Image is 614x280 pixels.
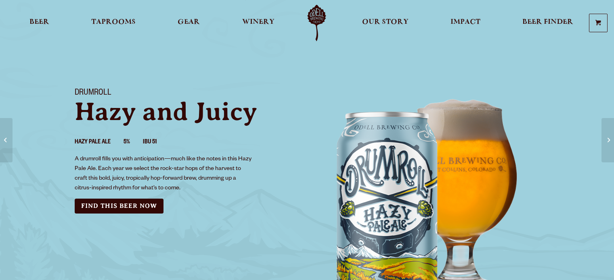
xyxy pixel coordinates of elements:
[242,19,275,25] span: Winery
[172,5,205,41] a: Gear
[75,199,163,214] a: Find this Beer Now
[522,19,573,25] span: Beer Finder
[75,88,298,99] h1: Drumroll
[178,19,200,25] span: Gear
[362,19,409,25] span: Our Story
[29,19,49,25] span: Beer
[237,5,280,41] a: Winery
[445,5,486,41] a: Impact
[75,99,298,124] p: Hazy and Juicy
[75,155,253,193] p: A drumroll fills you with anticipation—much like the notes in this Hazy Pale Ale. Each year we se...
[357,5,414,41] a: Our Story
[24,5,54,41] a: Beer
[91,19,136,25] span: Taprooms
[302,5,332,41] a: Odell Home
[143,137,170,148] li: IBU 51
[517,5,578,41] a: Beer Finder
[124,137,143,148] li: 5%
[451,19,480,25] span: Impact
[75,137,124,148] li: Hazy Pale Ale
[86,5,141,41] a: Taprooms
